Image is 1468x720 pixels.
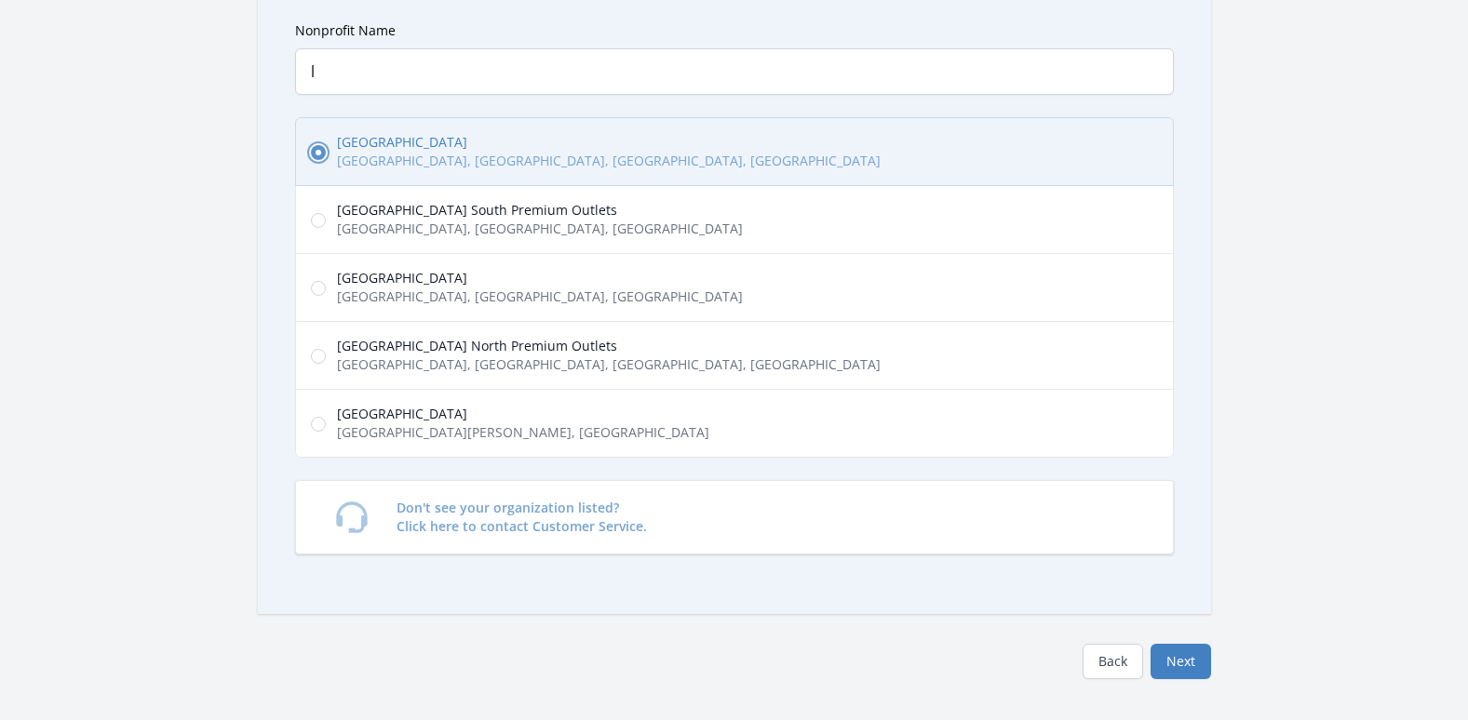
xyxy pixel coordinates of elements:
[295,21,396,39] label: Nonprofit Name
[337,269,743,287] span: [GEOGRAPHIC_DATA]
[337,287,743,306] span: [GEOGRAPHIC_DATA], [GEOGRAPHIC_DATA], [GEOGRAPHIC_DATA]
[337,220,743,238] span: [GEOGRAPHIC_DATA], [GEOGRAPHIC_DATA], [GEOGRAPHIC_DATA]
[311,213,326,228] input: [GEOGRAPHIC_DATA] South Premium Outlets [GEOGRAPHIC_DATA], [GEOGRAPHIC_DATA], [GEOGRAPHIC_DATA]
[397,499,647,536] p: Don't see your organization listed? Click here to contact Customer Service.
[337,337,881,355] span: [GEOGRAPHIC_DATA] North Premium Outlets
[337,423,709,442] span: [GEOGRAPHIC_DATA][PERSON_NAME], [GEOGRAPHIC_DATA]
[311,417,326,432] input: [GEOGRAPHIC_DATA] [GEOGRAPHIC_DATA][PERSON_NAME], [GEOGRAPHIC_DATA]
[337,152,881,170] span: [GEOGRAPHIC_DATA], [GEOGRAPHIC_DATA], [GEOGRAPHIC_DATA], [GEOGRAPHIC_DATA]
[311,281,326,296] input: [GEOGRAPHIC_DATA] [GEOGRAPHIC_DATA], [GEOGRAPHIC_DATA], [GEOGRAPHIC_DATA]
[295,480,1174,554] a: Don't see your organization listed?Click here to contact Customer Service.
[337,355,881,374] span: [GEOGRAPHIC_DATA], [GEOGRAPHIC_DATA], [GEOGRAPHIC_DATA], [GEOGRAPHIC_DATA]
[337,133,881,152] span: [GEOGRAPHIC_DATA]
[1151,644,1211,679] button: Next
[337,405,709,423] span: [GEOGRAPHIC_DATA]
[311,145,326,160] input: [GEOGRAPHIC_DATA] [GEOGRAPHIC_DATA], [GEOGRAPHIC_DATA], [GEOGRAPHIC_DATA], [GEOGRAPHIC_DATA]
[337,201,743,220] span: [GEOGRAPHIC_DATA] South Premium Outlets
[1083,644,1143,679] a: Back
[311,349,326,364] input: [GEOGRAPHIC_DATA] North Premium Outlets [GEOGRAPHIC_DATA], [GEOGRAPHIC_DATA], [GEOGRAPHIC_DATA], ...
